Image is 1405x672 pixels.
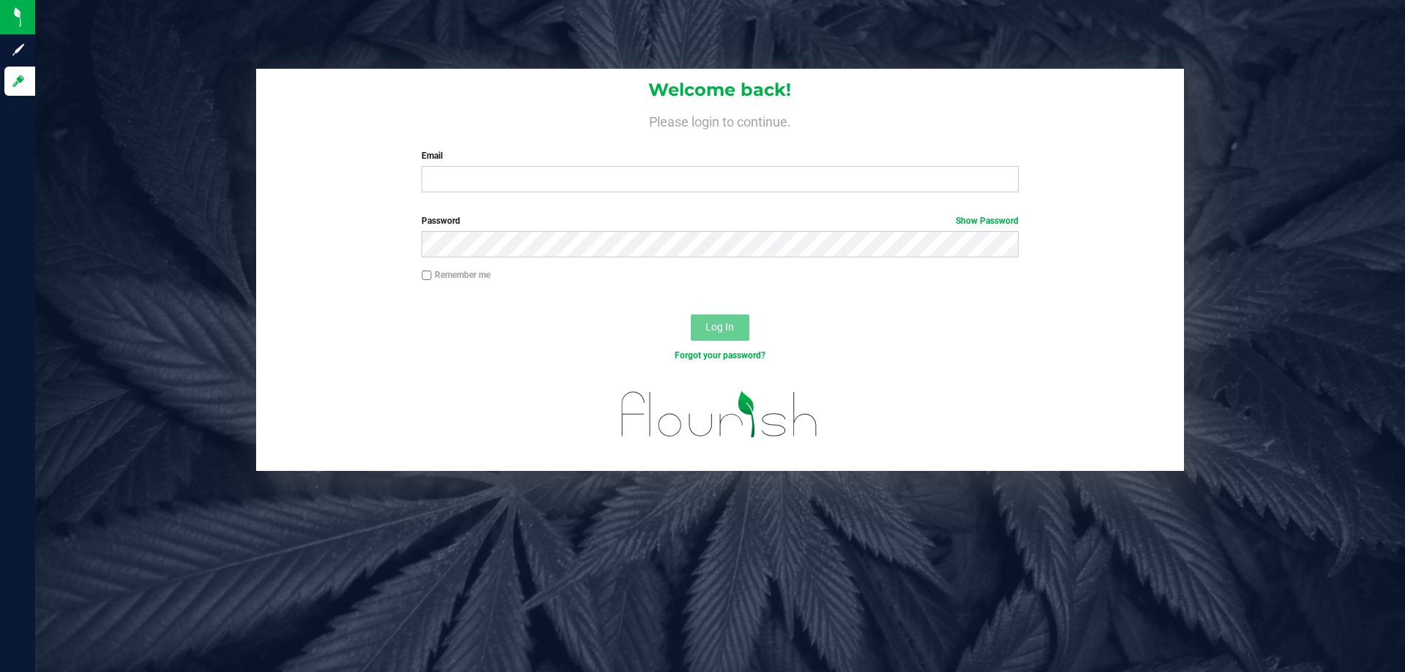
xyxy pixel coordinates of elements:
[421,271,432,281] input: Remember me
[421,268,490,282] label: Remember me
[11,42,26,57] inline-svg: Sign up
[956,216,1019,226] a: Show Password
[604,377,836,452] img: flourish_logo.svg
[256,80,1184,99] h1: Welcome back!
[675,350,765,360] a: Forgot your password?
[256,111,1184,129] h4: Please login to continue.
[705,321,734,333] span: Log In
[421,149,1018,162] label: Email
[11,74,26,88] inline-svg: Log in
[421,216,460,226] span: Password
[691,314,749,341] button: Log In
